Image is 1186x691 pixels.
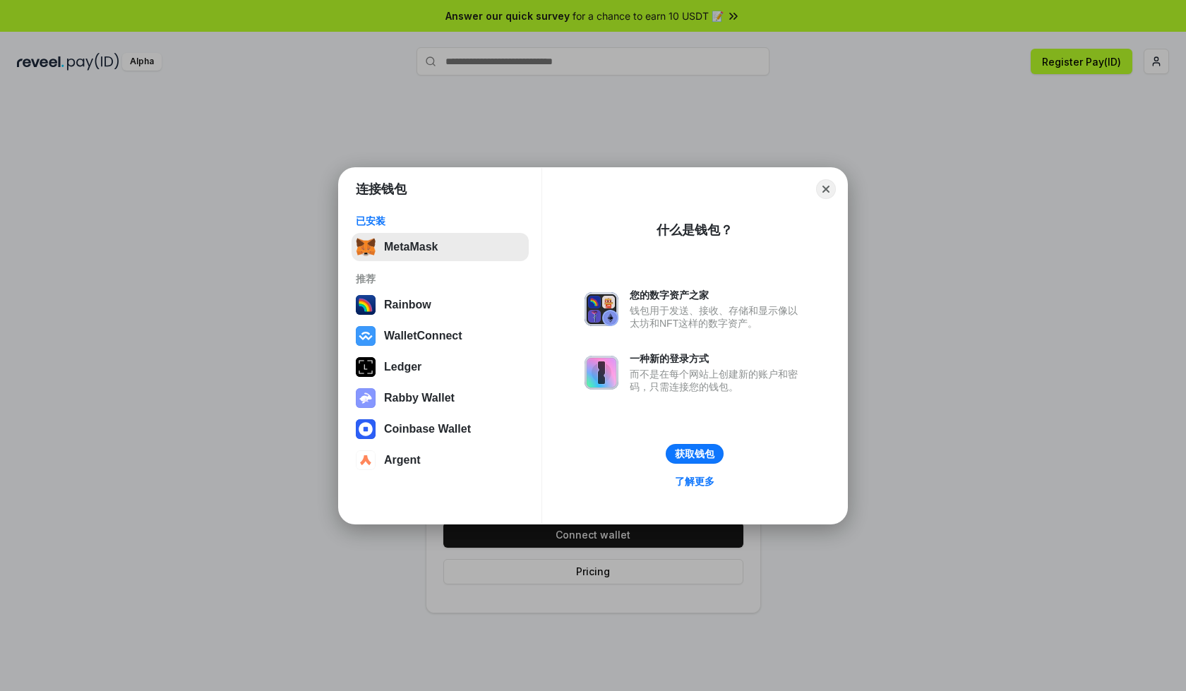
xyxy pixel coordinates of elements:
[384,241,438,253] div: MetaMask
[675,475,714,488] div: 了解更多
[816,179,836,199] button: Close
[384,299,431,311] div: Rainbow
[384,392,455,404] div: Rabby Wallet
[356,295,376,315] img: svg+xml,%3Csvg%20width%3D%22120%22%20height%3D%22120%22%20viewBox%3D%220%200%20120%20120%22%20fil...
[384,423,471,435] div: Coinbase Wallet
[352,415,529,443] button: Coinbase Wallet
[657,222,733,239] div: 什么是钱包？
[630,304,805,330] div: 钱包用于发送、接收、存储和显示像以太坊和NFT这样的数字资产。
[356,237,376,257] img: svg+xml,%3Csvg%20fill%3D%22none%22%20height%3D%2233%22%20viewBox%3D%220%200%2035%2033%22%20width%...
[356,450,376,470] img: svg+xml,%3Csvg%20width%3D%2228%22%20height%3D%2228%22%20viewBox%3D%220%200%2028%2028%22%20fill%3D...
[630,368,805,393] div: 而不是在每个网站上创建新的账户和密码，只需连接您的钱包。
[384,361,421,373] div: Ledger
[356,326,376,346] img: svg+xml,%3Csvg%20width%3D%2228%22%20height%3D%2228%22%20viewBox%3D%220%200%2028%2028%22%20fill%3D...
[352,291,529,319] button: Rainbow
[352,446,529,474] button: Argent
[585,356,618,390] img: svg+xml,%3Csvg%20xmlns%3D%22http%3A%2F%2Fwww.w3.org%2F2000%2Fsvg%22%20fill%3D%22none%22%20viewBox...
[666,444,724,464] button: 获取钱包
[666,472,723,491] a: 了解更多
[384,454,421,467] div: Argent
[352,233,529,261] button: MetaMask
[352,353,529,381] button: Ledger
[356,388,376,408] img: svg+xml,%3Csvg%20xmlns%3D%22http%3A%2F%2Fwww.w3.org%2F2000%2Fsvg%22%20fill%3D%22none%22%20viewBox...
[356,419,376,439] img: svg+xml,%3Csvg%20width%3D%2228%22%20height%3D%2228%22%20viewBox%3D%220%200%2028%2028%22%20fill%3D...
[585,292,618,326] img: svg+xml,%3Csvg%20xmlns%3D%22http%3A%2F%2Fwww.w3.org%2F2000%2Fsvg%22%20fill%3D%22none%22%20viewBox...
[356,272,525,285] div: 推荐
[356,357,376,377] img: svg+xml,%3Csvg%20xmlns%3D%22http%3A%2F%2Fwww.w3.org%2F2000%2Fsvg%22%20width%3D%2228%22%20height%3...
[356,181,407,198] h1: 连接钱包
[352,322,529,350] button: WalletConnect
[675,447,714,460] div: 获取钱包
[352,384,529,412] button: Rabby Wallet
[356,215,525,227] div: 已安装
[630,352,805,365] div: 一种新的登录方式
[630,289,805,301] div: 您的数字资产之家
[384,330,462,342] div: WalletConnect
